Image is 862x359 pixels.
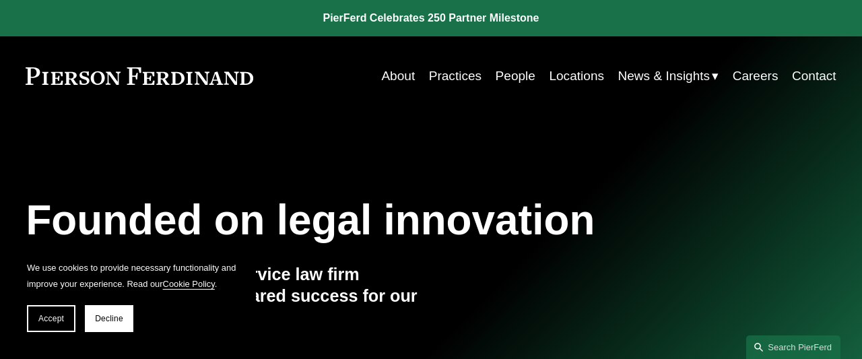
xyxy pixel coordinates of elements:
a: folder dropdown [618,63,719,89]
a: About [381,63,415,89]
button: Accept [27,305,75,332]
span: Accept [38,314,64,323]
a: Contact [792,63,836,89]
a: Cookie Policy [163,279,215,289]
a: Search this site [746,335,840,359]
a: Practices [429,63,482,89]
a: Careers [733,63,778,89]
section: Cookie banner [13,247,256,346]
a: Locations [549,63,604,89]
h1: Founded on legal innovation [26,196,701,244]
p: We use cookies to provide necessary functionality and improve your experience. Read our . [27,260,242,292]
button: Decline [85,305,133,332]
span: News & Insights [618,65,710,88]
span: Decline [95,314,123,323]
a: People [496,63,535,89]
